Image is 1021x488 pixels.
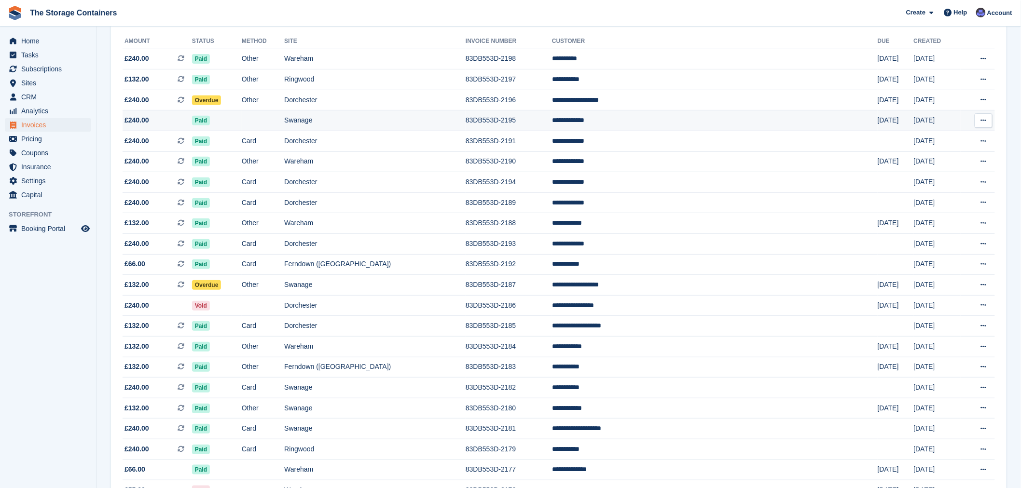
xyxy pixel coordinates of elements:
[21,132,79,146] span: Pricing
[284,110,466,131] td: Swanage
[284,254,466,275] td: Ferndown ([GEOGRAPHIC_DATA])
[5,62,91,76] a: menu
[914,419,961,439] td: [DATE]
[124,95,149,105] span: £240.00
[914,151,961,172] td: [DATE]
[192,116,210,125] span: Paid
[123,34,192,49] th: Amount
[284,275,466,296] td: Swanage
[878,49,914,69] td: [DATE]
[5,146,91,160] a: menu
[914,378,961,398] td: [DATE]
[21,222,79,235] span: Booking Portal
[466,172,552,193] td: 83DB553D-2194
[987,8,1012,18] span: Account
[878,398,914,419] td: [DATE]
[124,198,149,208] span: £240.00
[192,465,210,474] span: Paid
[466,254,552,275] td: 83DB553D-2192
[124,423,149,434] span: £240.00
[5,48,91,62] a: menu
[242,378,284,398] td: Card
[466,34,552,49] th: Invoice Number
[284,295,466,316] td: Dorchester
[914,439,961,460] td: [DATE]
[192,259,210,269] span: Paid
[192,404,210,413] span: Paid
[466,90,552,110] td: 83DB553D-2196
[124,300,149,311] span: £240.00
[5,188,91,202] a: menu
[192,424,210,434] span: Paid
[878,337,914,357] td: [DATE]
[466,337,552,357] td: 83DB553D-2184
[242,234,284,255] td: Card
[21,34,79,48] span: Home
[466,378,552,398] td: 83DB553D-2182
[242,34,284,49] th: Method
[242,213,284,234] td: Other
[124,74,149,84] span: £132.00
[242,357,284,378] td: Other
[914,234,961,255] td: [DATE]
[914,316,961,337] td: [DATE]
[284,213,466,234] td: Wareham
[124,218,149,228] span: £132.00
[21,146,79,160] span: Coupons
[21,160,79,174] span: Insurance
[124,259,145,269] span: £66.00
[878,110,914,131] td: [DATE]
[914,90,961,110] td: [DATE]
[284,398,466,419] td: Swanage
[914,275,961,296] td: [DATE]
[192,321,210,331] span: Paid
[552,34,878,49] th: Customer
[284,234,466,255] td: Dorchester
[914,131,961,152] td: [DATE]
[242,398,284,419] td: Other
[242,172,284,193] td: Card
[284,49,466,69] td: Wareham
[466,69,552,90] td: 83DB553D-2197
[284,316,466,337] td: Dorchester
[878,275,914,296] td: [DATE]
[284,172,466,193] td: Dorchester
[878,357,914,378] td: [DATE]
[242,275,284,296] td: Other
[878,213,914,234] td: [DATE]
[284,439,466,460] td: Ringwood
[878,295,914,316] td: [DATE]
[284,419,466,439] td: Swanage
[284,337,466,357] td: Wareham
[80,223,91,234] a: Preview store
[21,188,79,202] span: Capital
[284,357,466,378] td: Ferndown ([GEOGRAPHIC_DATA])
[466,398,552,419] td: 83DB553D-2180
[914,110,961,131] td: [DATE]
[5,132,91,146] a: menu
[192,239,210,249] span: Paid
[914,213,961,234] td: [DATE]
[5,160,91,174] a: menu
[878,90,914,110] td: [DATE]
[192,54,210,64] span: Paid
[124,382,149,393] span: £240.00
[192,280,221,290] span: Overdue
[284,460,466,480] td: Wareham
[124,403,149,413] span: £132.00
[124,321,149,331] span: £132.00
[242,419,284,439] td: Card
[192,198,210,208] span: Paid
[242,316,284,337] td: Card
[284,192,466,213] td: Dorchester
[21,104,79,118] span: Analytics
[124,177,149,187] span: £240.00
[192,383,210,393] span: Paid
[914,192,961,213] td: [DATE]
[242,90,284,110] td: Other
[878,69,914,90] td: [DATE]
[914,460,961,480] td: [DATE]
[21,90,79,104] span: CRM
[878,460,914,480] td: [DATE]
[192,301,210,311] span: Void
